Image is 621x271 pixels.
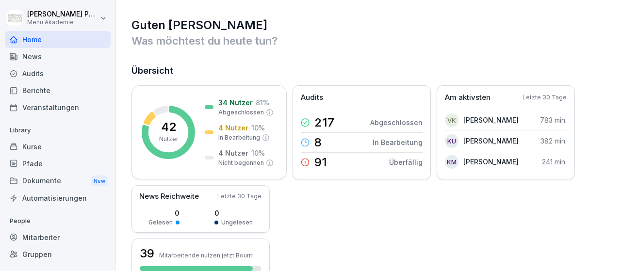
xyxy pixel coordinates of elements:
[5,172,111,190] a: DokumenteNew
[161,121,176,133] p: 42
[5,172,111,190] div: Dokumente
[131,33,606,48] p: Was möchtest du heute tun?
[5,246,111,263] a: Gruppen
[159,252,254,259] p: Mitarbeitende nutzen jetzt Bounti
[91,175,108,187] div: New
[5,31,111,48] a: Home
[218,148,248,158] p: 4 Nutzer
[251,148,265,158] p: 10 %
[218,159,264,167] p: Nicht begonnen
[463,136,519,146] p: [PERSON_NAME]
[5,138,111,155] a: Kurse
[5,190,111,207] a: Automatisierungen
[314,117,334,128] p: 217
[148,208,180,218] p: 0
[27,19,98,26] p: Menü Akademie
[148,218,173,227] p: Gelesen
[314,137,322,148] p: 8
[540,115,567,125] p: 783 min.
[540,136,567,146] p: 382 min.
[373,137,423,147] p: In Bearbeitung
[218,133,260,142] p: In Bearbeitung
[218,108,264,117] p: Abgeschlossen
[445,92,490,103] p: Am aktivsten
[214,208,253,218] p: 0
[5,48,111,65] a: News
[5,123,111,138] p: Library
[140,245,154,262] h3: 39
[301,92,323,103] p: Audits
[542,157,567,167] p: 241 min.
[463,115,519,125] p: [PERSON_NAME]
[445,113,458,127] div: VK
[370,117,423,128] p: Abgeschlossen
[5,229,111,246] a: Mitarbeiter
[159,135,178,143] p: Nutzer
[5,82,111,99] a: Berichte
[5,65,111,82] a: Audits
[445,155,458,169] div: KM
[139,191,199,202] p: News Reichweite
[218,123,248,133] p: 4 Nutzer
[131,64,606,78] h2: Übersicht
[463,157,519,167] p: [PERSON_NAME]
[221,218,253,227] p: Ungelesen
[314,157,327,168] p: 91
[5,213,111,229] p: People
[131,17,606,33] h1: Guten [PERSON_NAME]
[27,10,98,18] p: [PERSON_NAME] Pacyna
[5,155,111,172] a: Pfade
[523,93,567,102] p: Letzte 30 Tage
[218,97,253,108] p: 34 Nutzer
[251,123,265,133] p: 10 %
[389,157,423,167] p: Überfällig
[5,99,111,116] a: Veranstaltungen
[445,134,458,148] div: KU
[256,97,269,108] p: 81 %
[217,192,261,201] p: Letzte 30 Tage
